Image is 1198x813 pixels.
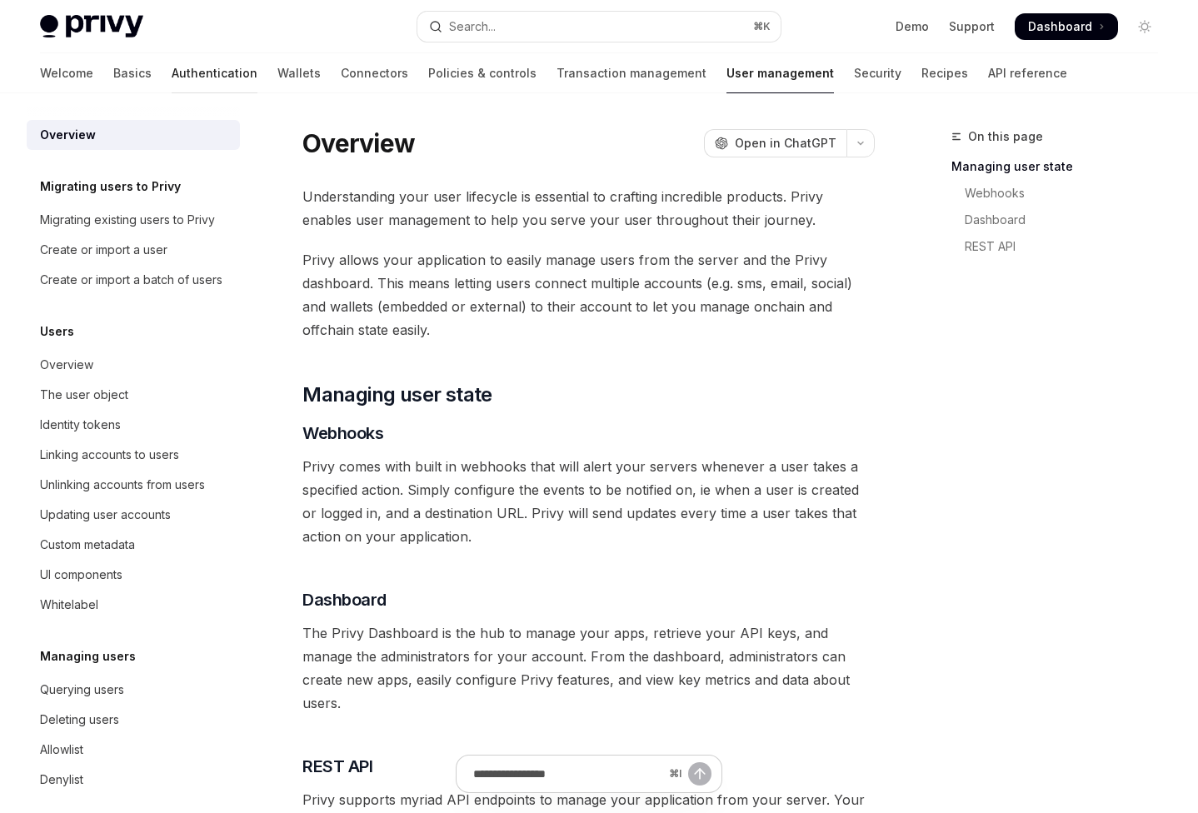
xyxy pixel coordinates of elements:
span: Privy comes with built in webhooks that will alert your servers whenever a user takes a specified... [302,455,875,548]
div: Unlinking accounts from users [40,475,205,495]
span: Dashboard [302,588,387,611]
a: Welcome [40,53,93,93]
button: Send message [688,762,711,786]
a: Identity tokens [27,410,240,440]
a: Dashboard [951,207,1171,233]
a: Custom metadata [27,530,240,560]
div: Create or import a batch of users [40,270,222,290]
span: Dashboard [1028,18,1092,35]
div: Migrating existing users to Privy [40,210,215,230]
span: Open in ChatGPT [735,135,836,152]
a: Updating user accounts [27,500,240,530]
h5: Migrating users to Privy [40,177,181,197]
div: Overview [40,125,96,145]
a: Deleting users [27,705,240,735]
span: The Privy Dashboard is the hub to manage your apps, retrieve your API keys, and manage the admini... [302,621,875,715]
span: Managing user state [302,382,492,408]
div: Updating user accounts [40,505,171,525]
a: Basics [113,53,152,93]
a: Connectors [341,53,408,93]
div: Denylist [40,770,83,790]
a: User management [726,53,834,93]
div: Querying users [40,680,124,700]
a: Webhooks [951,180,1171,207]
div: The user object [40,385,128,405]
span: Privy allows your application to easily manage users from the server and the Privy dashboard. Thi... [302,248,875,342]
span: Understanding your user lifecycle is essential to crafting incredible products. Privy enables use... [302,185,875,232]
a: REST API [951,233,1171,260]
a: Wallets [277,53,321,93]
a: Authentication [172,53,257,93]
span: On this page [968,127,1043,147]
a: Security [854,53,901,93]
a: Managing user state [951,153,1171,180]
a: Create or import a user [27,235,240,265]
a: Policies & controls [428,53,537,93]
div: Overview [40,355,93,375]
a: Querying users [27,675,240,705]
a: The user object [27,380,240,410]
span: ⌘ K [753,20,771,33]
a: Dashboard [1015,13,1118,40]
a: Support [949,18,995,35]
button: Open search [417,12,781,42]
div: Identity tokens [40,415,121,435]
input: Ask a question... [473,756,662,792]
a: UI components [27,560,240,590]
a: Overview [27,350,240,380]
div: Search... [449,17,496,37]
img: light logo [40,15,143,38]
a: Demo [896,18,929,35]
a: Allowlist [27,735,240,765]
a: Migrating existing users to Privy [27,205,240,235]
button: Toggle dark mode [1131,13,1158,40]
a: Whitelabel [27,590,240,620]
div: Deleting users [40,710,119,730]
div: Whitelabel [40,595,98,615]
a: Linking accounts to users [27,440,240,470]
a: Denylist [27,765,240,795]
a: API reference [988,53,1067,93]
div: Linking accounts to users [40,445,179,465]
a: Recipes [921,53,968,93]
button: Open in ChatGPT [704,129,846,157]
span: Webhooks [302,421,383,445]
h5: Managing users [40,646,136,666]
div: Custom metadata [40,535,135,555]
a: Unlinking accounts from users [27,470,240,500]
div: UI components [40,565,122,585]
div: Create or import a user [40,240,167,260]
h5: Users [40,322,74,342]
h1: Overview [302,128,415,158]
a: Create or import a batch of users [27,265,240,295]
div: Allowlist [40,740,83,760]
a: Transaction management [557,53,706,93]
a: Overview [27,120,240,150]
